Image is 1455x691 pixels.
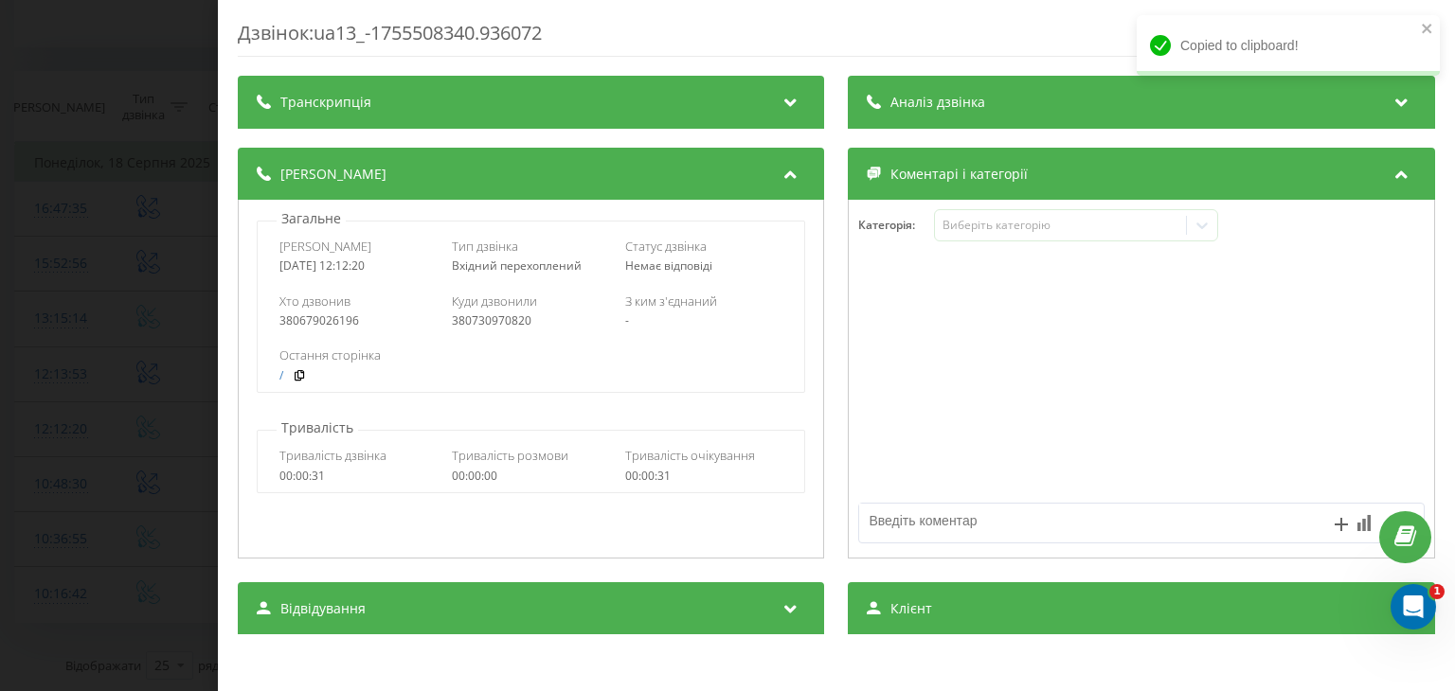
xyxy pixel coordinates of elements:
button: close [1421,21,1434,39]
span: Клієнт [891,599,933,618]
h4: Категорія : [859,219,935,232]
span: Вхідний перехоплений [453,257,583,274]
span: Немає відповіді [625,257,712,274]
div: 380730970820 [453,314,611,328]
a: / [279,369,283,382]
span: Статус дзвінка [625,238,707,255]
span: Транскрипція [280,93,371,112]
span: Відвідування [280,599,366,618]
span: Аналіз дзвінка [891,93,986,112]
span: [PERSON_NAME] [280,165,386,184]
div: Виберіть категорію [943,218,1179,233]
div: 00:00:31 [625,470,783,483]
p: Тривалість [277,418,358,437]
span: Тривалість очікування [625,447,755,464]
div: - [625,314,783,328]
span: Остання сторінка [279,346,381,363]
div: [DATE] 12:12:20 [279,259,438,273]
span: З ким з'єднаний [625,292,717,310]
div: 00:00:00 [453,470,611,483]
div: 00:00:31 [279,470,438,483]
span: Коментарі і категорії [891,165,1029,184]
span: [PERSON_NAME] [279,238,371,255]
span: Хто дзвонив [279,292,350,310]
span: Тривалість дзвінка [279,447,386,464]
div: 380679026196 [279,314,438,328]
iframe: Intercom live chat [1391,584,1436,629]
span: Куди дзвонили [453,292,538,310]
span: Тривалість розмови [453,447,569,464]
span: Тип дзвінка [453,238,519,255]
span: 1 [1429,584,1445,599]
div: Дзвінок : ua13_-1755508340.936072 [238,20,1435,57]
p: Загальне [277,209,346,228]
div: Copied to clipboard! [1137,15,1440,76]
